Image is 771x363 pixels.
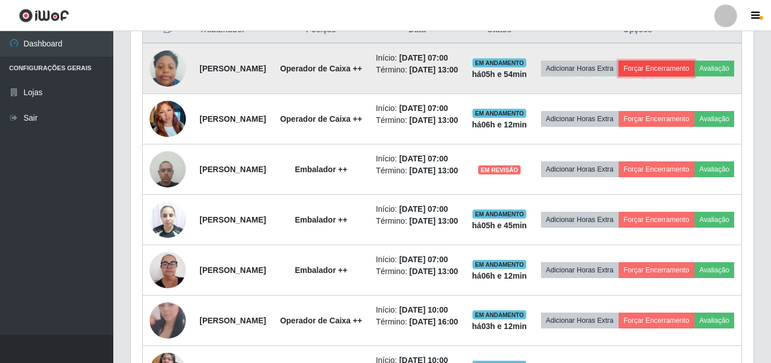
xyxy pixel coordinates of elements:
button: Adicionar Horas Extra [541,61,619,76]
strong: [PERSON_NAME] [199,165,266,174]
li: Término: [376,266,458,277]
time: [DATE] 07:00 [399,255,448,264]
strong: Embalador ++ [295,165,347,174]
span: EM ANDAMENTO [472,310,526,319]
span: EM REVISÃO [478,165,520,174]
time: [DATE] 13:00 [410,65,458,74]
time: [DATE] 07:00 [399,204,448,213]
strong: Embalador ++ [295,215,347,224]
button: Adicionar Horas Extra [541,313,619,328]
strong: [PERSON_NAME] [199,266,266,275]
img: 1693507860054.jpeg [150,145,186,193]
strong: [PERSON_NAME] [199,215,266,224]
time: [DATE] 13:00 [410,267,458,276]
img: 1709225632480.jpeg [150,45,186,93]
li: Início: [376,254,458,266]
button: Forçar Encerramento [619,313,695,328]
button: Forçar Encerramento [619,212,695,228]
li: Início: [376,304,458,316]
img: CoreUI Logo [19,8,69,23]
strong: há 06 h e 12 min [472,271,527,280]
li: Término: [376,114,458,126]
li: Término: [376,215,458,227]
button: Forçar Encerramento [619,111,695,127]
strong: Operador de Caixa ++ [280,114,362,123]
strong: [PERSON_NAME] [199,64,266,73]
button: Forçar Encerramento [619,262,695,278]
img: 1739994247557.jpeg [150,195,186,244]
time: [DATE] 16:00 [410,317,458,326]
span: EM ANDAMENTO [472,260,526,269]
li: Início: [376,52,458,64]
strong: [PERSON_NAME] [199,114,266,123]
li: Início: [376,153,458,165]
button: Adicionar Horas Extra [541,212,619,228]
time: [DATE] 13:00 [410,166,458,175]
button: Adicionar Horas Extra [541,161,619,177]
li: Término: [376,165,458,177]
li: Início: [376,103,458,114]
button: Avaliação [695,161,735,177]
span: EM ANDAMENTO [472,58,526,67]
strong: há 03 h e 12 min [472,322,527,331]
strong: Operador de Caixa ++ [280,64,362,73]
time: [DATE] 07:00 [399,104,448,113]
img: 1673908492662.jpeg [150,283,186,357]
button: Adicionar Horas Extra [541,262,619,278]
strong: há 05 h e 54 min [472,70,527,79]
time: [DATE] 07:00 [399,154,448,163]
button: Adicionar Horas Extra [541,111,619,127]
time: [DATE] 13:00 [410,216,458,225]
button: Forçar Encerramento [619,161,695,177]
span: EM ANDAMENTO [472,109,526,118]
strong: Operador de Caixa ++ [280,316,362,325]
li: Término: [376,316,458,328]
button: Avaliação [695,212,735,228]
button: Avaliação [695,313,735,328]
span: EM ANDAMENTO [472,210,526,219]
time: [DATE] 10:00 [399,305,448,314]
button: Avaliação [695,111,735,127]
strong: Embalador ++ [295,266,347,275]
strong: [PERSON_NAME] [199,316,266,325]
button: Avaliação [695,262,735,278]
li: Início: [376,203,458,215]
time: [DATE] 07:00 [399,53,448,62]
li: Término: [376,64,458,76]
img: 1756344259057.jpeg [150,246,186,294]
time: [DATE] 13:00 [410,116,458,125]
img: 1739276484437.jpeg [150,95,186,143]
button: Avaliação [695,61,735,76]
button: Forçar Encerramento [619,61,695,76]
strong: há 06 h e 12 min [472,120,527,129]
strong: há 05 h e 45 min [472,221,527,230]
